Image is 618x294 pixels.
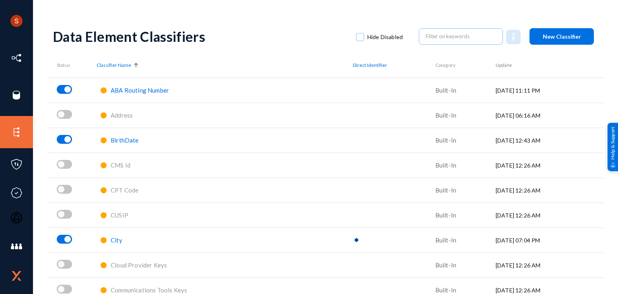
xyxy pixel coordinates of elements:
a: BirthDate [111,137,138,144]
div: Classifier Name [97,62,353,69]
a: CUSIP [111,212,128,219]
img: icon-oauth.svg [10,212,23,224]
img: icon-members.svg [10,240,23,253]
span: CPT Code [111,186,138,194]
span: Built-In [435,286,456,294]
a: ABA Routing Number [111,87,169,94]
td: [DATE] 11:11 PM [496,78,604,103]
td: [DATE] 06:16 AM [496,103,604,128]
td: [DATE] 07:04 PM [496,228,604,253]
span: Built-In [435,186,456,194]
div: Data Element Classifiers [53,28,348,45]
span: Communications Tools Keys [111,286,187,294]
span: Built-In [435,261,456,269]
td: [DATE] 12:26 AM [496,153,604,178]
div: Help & Support [608,123,618,171]
span: Cloud Provider Keys [111,261,167,269]
div: Direct Identifier [353,62,435,69]
img: icon-sources.svg [10,89,23,101]
img: ACg8ocLCHWB70YVmYJSZIkanuWRMiAOKj9BOxslbKTvretzi-06qRA=s96-c [10,15,23,27]
button: New Classifier [529,28,594,45]
span: Built-In [435,137,456,144]
span: CUSIP [111,211,128,219]
span: CMS Id [111,161,130,169]
input: Filter on keywords [426,30,496,42]
img: icon-compliance.svg [10,187,23,199]
span: Category [435,62,455,68]
span: Built-In [435,112,456,119]
span: Built-In [435,236,456,244]
span: Classifier Name [97,62,131,69]
span: Status [57,62,70,68]
a: City [111,237,122,244]
img: icon-inventory.svg [10,52,23,64]
td: [DATE] 12:26 AM [496,253,604,277]
span: Hide Disabled [367,31,403,43]
a: CPT Code [111,187,138,194]
img: help_support.svg [610,162,616,167]
a: Cloud Provider Keys [111,262,167,269]
a: Communications Tools Keys [111,287,187,294]
th: Update [496,53,604,78]
span: New Classifier [543,33,581,40]
span: BirthDate [111,137,138,144]
td: [DATE] 12:43 AM [496,128,604,153]
span: Built-In [435,161,456,169]
span: Built-In [435,211,456,219]
img: icon-policies.svg [10,158,23,170]
span: City [111,236,122,244]
a: Address [111,112,133,119]
img: icon-elements.svg [10,126,23,138]
td: [DATE] 12:26 AM [496,178,604,203]
td: [DATE] 12:26 AM [496,203,604,228]
span: Direct Identifier [353,62,387,69]
span: Built-In [435,87,456,94]
a: CMS Id [111,162,130,169]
